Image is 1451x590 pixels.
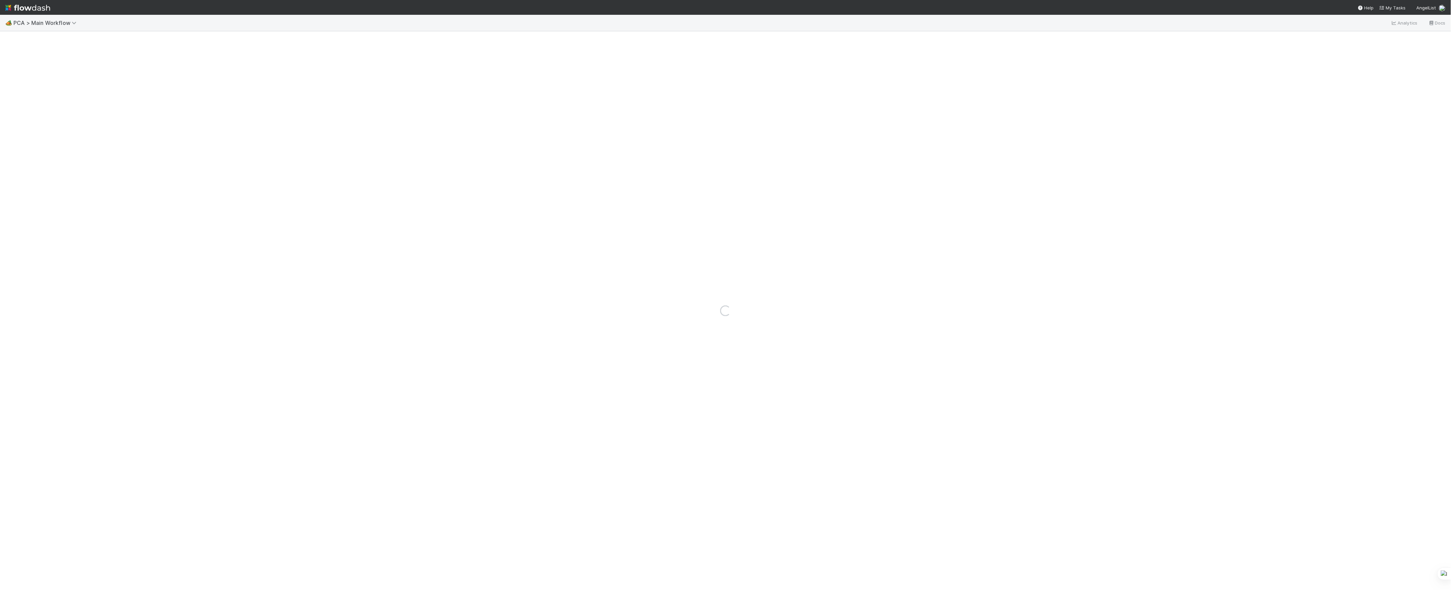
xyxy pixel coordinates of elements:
[1358,4,1374,11] div: Help
[1391,19,1418,27] a: Analytics
[5,20,12,26] span: 🏕️
[1379,4,1406,11] a: My Tasks
[13,20,80,26] span: PCA > Main Workflow
[1439,5,1446,11] img: avatar_b6a6ccf4-6160-40f7-90da-56c3221167ae.png
[1417,5,1436,10] span: AngelList
[1379,5,1406,10] span: My Tasks
[1428,19,1446,27] a: Docs
[5,2,50,13] img: logo-inverted-e16ddd16eac7371096b0.svg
